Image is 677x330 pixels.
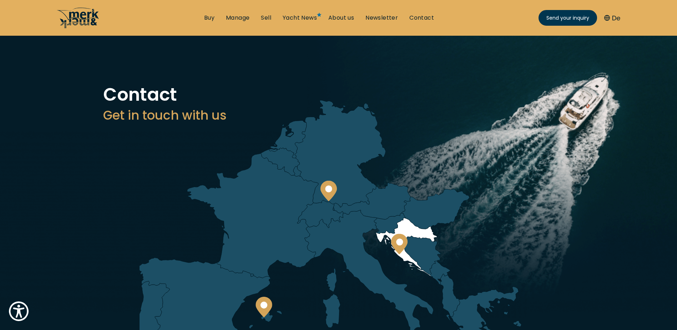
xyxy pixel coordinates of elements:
a: Yacht News [283,14,317,22]
button: Show Accessibility Preferences [7,300,30,323]
a: Manage [226,14,249,22]
span: Send your inquiry [546,14,589,22]
a: Contact [409,14,434,22]
a: Newsletter [365,14,398,22]
a: About us [328,14,354,22]
h3: Get in touch with us [103,106,574,124]
button: De [604,13,620,23]
a: Send your inquiry [539,10,597,26]
a: / [57,22,100,31]
a: Buy [204,14,214,22]
h1: Contact [103,86,574,104]
a: Sell [261,14,271,22]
